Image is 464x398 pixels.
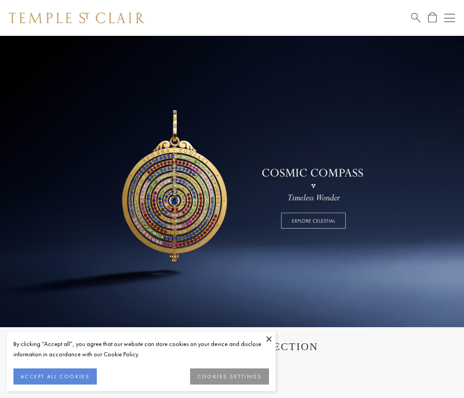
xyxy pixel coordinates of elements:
button: COOKIES SETTINGS [190,368,269,385]
a: Open Shopping Bag [428,12,437,23]
div: By clicking “Accept all”, you agree that our website can store cookies on your device and disclos... [13,339,269,359]
button: ACCEPT ALL COOKIES [13,368,97,385]
a: Search [411,12,421,23]
button: Open navigation [444,13,455,23]
img: Temple St. Clair [9,13,144,23]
